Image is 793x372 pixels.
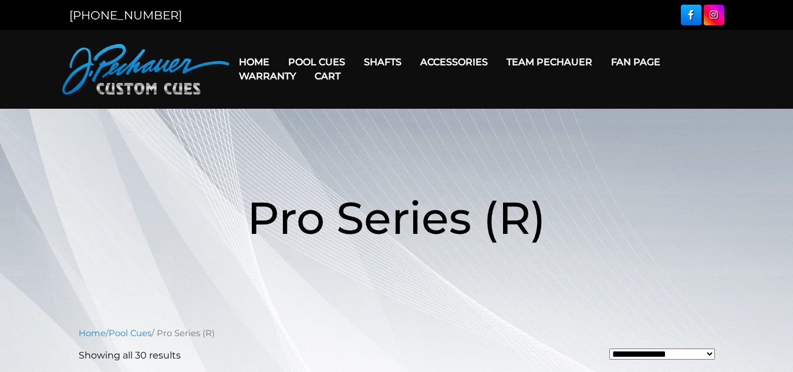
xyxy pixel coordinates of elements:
[79,348,181,363] p: Showing all 30 results
[230,47,279,77] a: Home
[79,328,106,339] a: Home
[305,61,350,91] a: Cart
[109,328,151,339] a: Pool Cues
[62,44,230,95] img: Pechauer Custom Cues
[247,190,546,245] span: Pro Series (R)
[79,327,715,340] nav: Breadcrumb
[497,47,602,77] a: Team Pechauer
[355,47,411,77] a: Shafts
[69,8,182,22] a: [PHONE_NUMBER]
[609,348,715,360] select: Shop order
[602,47,670,77] a: Fan Page
[411,47,497,77] a: Accessories
[230,61,305,91] a: Warranty
[279,47,355,77] a: Pool Cues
